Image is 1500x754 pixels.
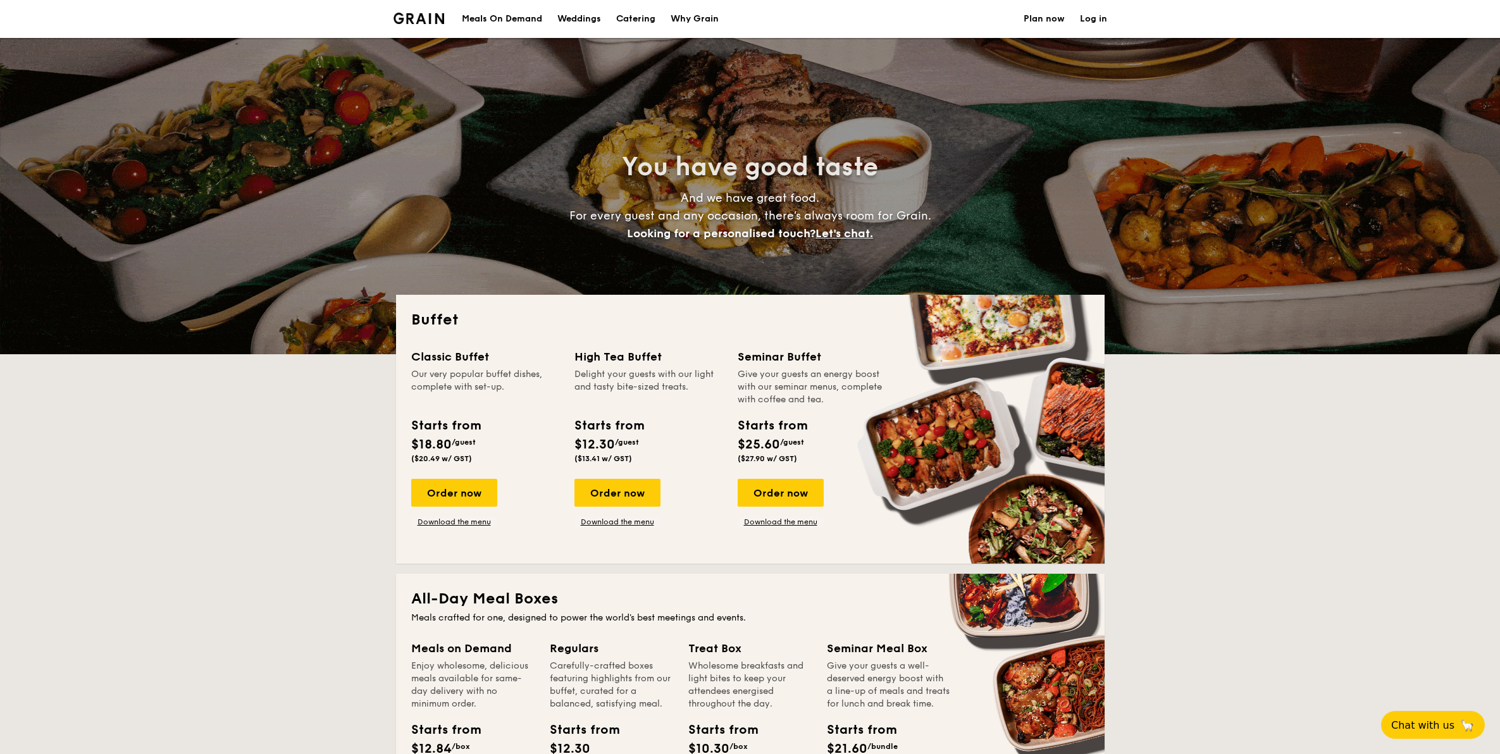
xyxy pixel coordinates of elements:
span: $18.80 [411,437,452,452]
span: 🦙 [1460,718,1475,732]
span: ($27.90 w/ GST) [738,454,797,463]
div: Enjoy wholesome, delicious meals available for same-day delivery with no minimum order. [411,660,535,710]
span: /guest [780,438,804,447]
span: Looking for a personalised touch? [627,226,815,240]
span: Chat with us [1391,719,1454,731]
span: /guest [452,438,476,447]
a: Download the menu [574,517,660,527]
span: Let's chat. [815,226,873,240]
div: Starts from [550,720,607,739]
span: And we have great food. For every guest and any occasion, there’s always room for Grain. [569,191,931,240]
div: Starts from [827,720,884,739]
div: Give your guests a well-deserved energy boost with a line-up of meals and treats for lunch and br... [827,660,950,710]
span: ($20.49 w/ GST) [411,454,472,463]
span: /guest [615,438,639,447]
button: Chat with us🦙 [1381,711,1485,739]
span: /box [452,742,470,751]
span: $25.60 [738,437,780,452]
div: Meals on Demand [411,640,535,657]
a: Download the menu [411,517,497,527]
h2: Buffet [411,310,1089,330]
img: Grain [394,13,445,24]
div: Order now [738,479,824,507]
div: Give your guests an energy boost with our seminar menus, complete with coffee and tea. [738,368,886,406]
span: ($13.41 w/ GST) [574,454,632,463]
a: Logotype [394,13,445,24]
div: Meals crafted for one, designed to power the world's best meetings and events. [411,612,1089,624]
div: Our very popular buffet dishes, complete with set-up. [411,368,559,406]
div: Classic Buffet [411,348,559,366]
div: Order now [411,479,497,507]
div: Order now [574,479,660,507]
span: /box [729,742,748,751]
div: Carefully-crafted boxes featuring highlights from our buffet, curated for a balanced, satisfying ... [550,660,673,710]
span: $12.30 [574,437,615,452]
div: High Tea Buffet [574,348,722,366]
div: Starts from [688,720,745,739]
div: Regulars [550,640,673,657]
div: Starts from [574,416,643,435]
div: Wholesome breakfasts and light bites to keep your attendees energised throughout the day. [688,660,812,710]
div: Delight your guests with our light and tasty bite-sized treats. [574,368,722,406]
span: You have good taste [622,152,878,182]
span: /bundle [867,742,898,751]
div: Starts from [411,720,468,739]
div: Seminar Buffet [738,348,886,366]
a: Download the menu [738,517,824,527]
div: Starts from [411,416,480,435]
div: Starts from [738,416,807,435]
div: Treat Box [688,640,812,657]
h2: All-Day Meal Boxes [411,589,1089,609]
div: Seminar Meal Box [827,640,950,657]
